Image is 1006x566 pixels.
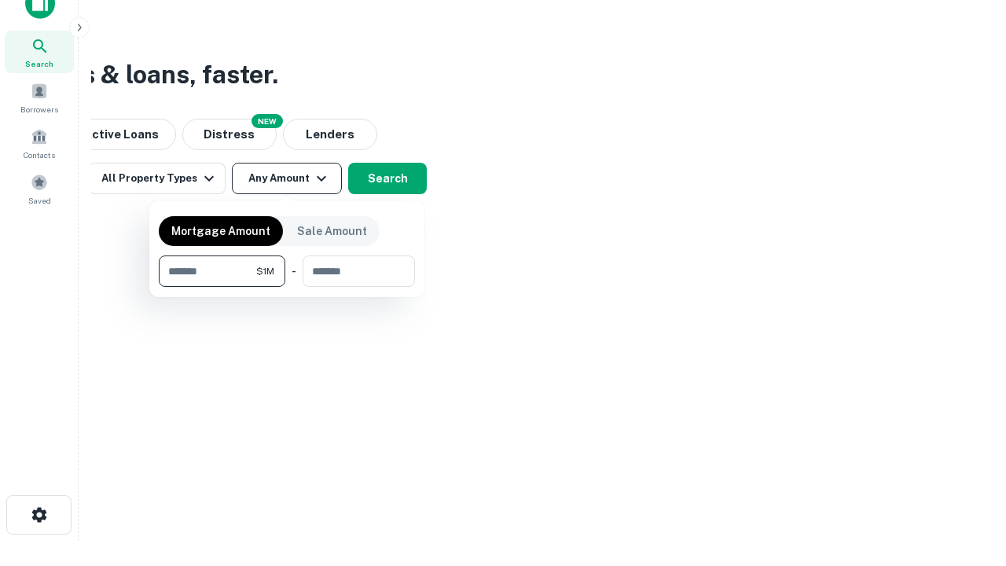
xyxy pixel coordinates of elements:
span: $1M [256,264,274,278]
p: Sale Amount [297,222,367,240]
iframe: Chat Widget [927,440,1006,516]
p: Mortgage Amount [171,222,270,240]
div: - [292,255,296,287]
